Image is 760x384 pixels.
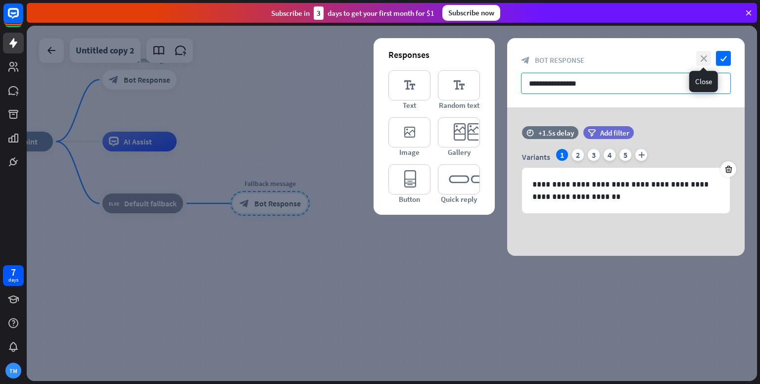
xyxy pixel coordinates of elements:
div: Subscribe now [442,5,500,21]
div: 7 [11,268,16,277]
i: check [716,51,731,66]
i: block_bot_response [521,56,530,65]
div: 5 [619,149,631,161]
div: +1.5s delay [538,128,574,138]
div: 2 [572,149,584,161]
span: Add filter [600,128,629,138]
div: 3 [314,6,324,20]
i: filter [588,129,596,137]
div: 3 [588,149,600,161]
span: Bot Response [535,55,584,65]
i: close [696,51,711,66]
a: 7 days [3,265,24,286]
div: TM [5,363,21,379]
div: 4 [604,149,616,161]
div: days [8,277,18,284]
div: Subscribe in days to get your first month for $1 [271,6,434,20]
div: 1 [556,149,568,161]
i: time [526,129,534,136]
button: Open LiveChat chat widget [8,4,38,34]
i: plus [635,149,647,161]
span: Variants [522,152,550,162]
